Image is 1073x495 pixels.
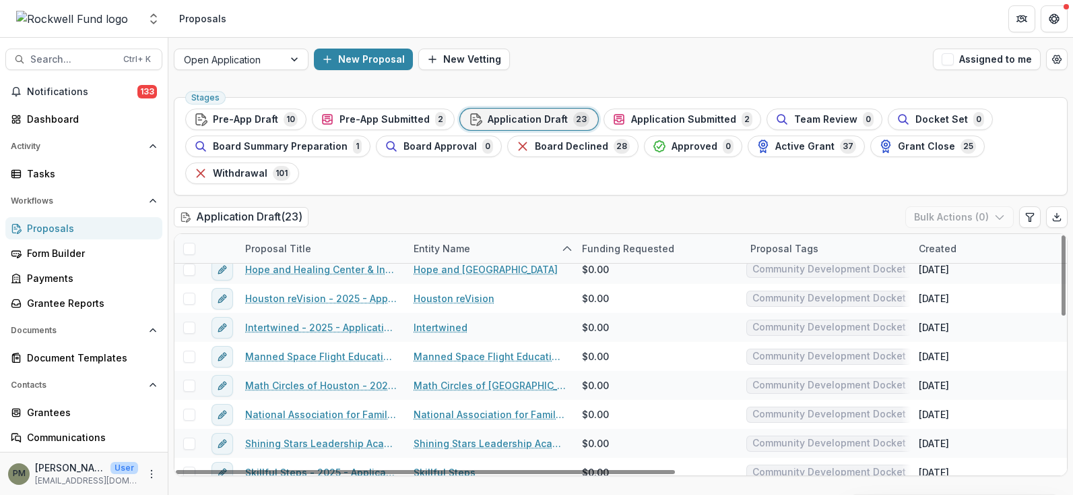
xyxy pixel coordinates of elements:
div: Proposal Tags [742,234,911,263]
span: Activity [11,142,143,151]
div: Dashboard [27,112,152,126]
span: 0 [482,139,493,154]
a: Skillful Steps [414,465,476,479]
button: Search... [5,49,162,70]
span: Search... [30,54,115,65]
button: Open Activity [5,136,162,157]
div: Grantee Reports [27,296,152,310]
a: Houston reVision - 2025 - Application Request Form - Education [245,291,397,305]
span: $0.00 [582,320,609,334]
span: Board Approval [403,141,477,152]
a: Shining Stars Leadership Academy [414,436,566,450]
a: Communications [5,426,162,448]
span: 23 [573,112,589,127]
span: 0 [723,139,734,154]
div: [DATE] [919,378,949,392]
span: $0.00 [582,349,609,363]
div: [DATE] [919,291,949,305]
a: Manned Space Flight Education Foundation Inc. [414,349,566,363]
a: Math Circles of Houston - 2025 - Application Request Form - Education [245,378,397,392]
span: $0.00 [582,436,609,450]
div: Proposal Title [237,234,405,263]
button: edit [212,433,233,455]
span: 101 [273,166,290,181]
p: [PERSON_NAME][GEOGRAPHIC_DATA] [35,461,105,475]
span: Pre-App Draft [213,114,278,125]
span: Notifications [27,86,137,98]
button: Partners [1008,5,1035,32]
button: Open Documents [5,320,162,341]
button: Application Draft23 [460,109,598,130]
span: 2 [742,112,752,127]
div: Funding Requested [574,234,742,263]
a: Intertwined [414,320,467,334]
button: New Vetting [418,49,510,70]
a: Form Builder [5,242,162,264]
a: Manned Space Flight Education Foundation Inc. - 2025 - Application Request Form - Education [245,349,397,363]
div: Form Builder [27,246,152,260]
button: New Proposal [314,49,413,70]
span: 2 [435,112,446,127]
button: Approved0 [644,136,742,157]
button: Assigned to me [933,49,1041,70]
span: Pre-App Submitted [339,114,430,125]
button: Export table data [1046,206,1068,228]
span: Application Draft [488,114,568,125]
span: 133 [137,85,157,98]
h2: Application Draft ( 23 ) [174,207,308,227]
span: $0.00 [582,262,609,276]
span: 0 [863,112,874,127]
a: Dashboard [5,108,162,130]
div: Document Templates [27,351,152,365]
button: Withdrawal101 [185,163,299,184]
div: [DATE] [919,349,949,363]
span: 25 [961,139,976,154]
a: Shining Stars Leadership Academy - 2025 - Application Request Form - Education [245,436,397,450]
span: Docket Set [915,114,968,125]
button: Open entity switcher [144,5,163,32]
nav: breadcrumb [174,9,232,28]
div: Payments [27,271,152,285]
span: Contacts [11,380,143,390]
div: Proposal Title [237,241,319,256]
button: Active Grant37 [748,136,865,157]
a: Hope and [GEOGRAPHIC_DATA] [414,262,558,276]
div: Entity Name [405,241,478,256]
button: Board Approval0 [376,136,502,157]
a: Math Circles of [GEOGRAPHIC_DATA] [414,378,566,392]
p: User [110,462,138,474]
div: Created [911,241,965,256]
svg: sorted ascending [562,243,573,254]
button: Open Contacts [5,374,162,396]
a: Payments [5,267,162,289]
span: $0.00 [582,291,609,305]
a: Grantee Reports [5,292,162,314]
button: Get Help [1041,5,1068,32]
div: Ctrl + K [121,52,154,67]
span: Application Submitted [631,114,736,125]
span: 37 [840,139,856,154]
div: Proposal Tags [742,241,826,256]
a: Tasks [5,163,162,185]
p: [EMAIL_ADDRESS][DOMAIN_NAME] [35,475,138,487]
span: Team Review [794,114,857,125]
span: Board Declined [535,141,608,152]
button: Docket Set0 [888,109,993,130]
button: edit [212,346,233,368]
span: Approved [672,141,717,152]
a: Intertwined - 2025 - Application Request Form - Education [245,320,397,334]
a: Proposals [5,217,162,239]
span: 28 [614,139,630,154]
div: Entity Name [405,234,574,263]
div: [DATE] [919,262,949,276]
button: Pre-App Draft10 [185,109,306,130]
span: $0.00 [582,378,609,392]
button: Pre-App Submitted2 [312,109,455,130]
button: Board Summary Preparation1 [185,136,370,157]
div: Tasks [27,167,152,181]
button: Open table manager [1046,49,1068,70]
a: Hope and Healing Center & Institute - 2025 - Application Request Form - Education [245,262,397,276]
span: $0.00 [582,407,609,421]
div: [DATE] [919,465,949,479]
